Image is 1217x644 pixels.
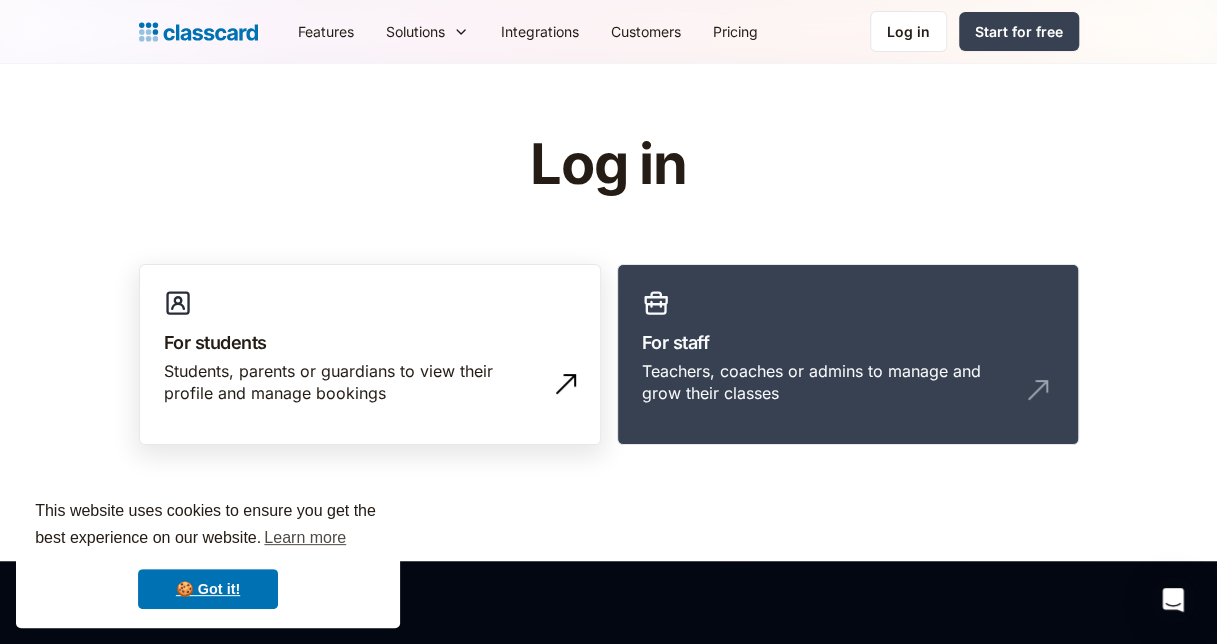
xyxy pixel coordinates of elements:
div: Teachers, coaches or admins to manage and grow their classes [642,360,1014,405]
a: learn more about cookies [261,523,349,553]
a: Features [282,9,370,54]
a: Start for free [959,12,1079,51]
a: Customers [595,9,697,54]
a: For staffTeachers, coaches or admins to manage and grow their classes [617,264,1079,446]
div: Solutions [370,9,485,54]
div: cookieconsent [16,480,400,628]
a: Integrations [485,9,595,54]
a: Pricing [697,9,774,54]
span: This website uses cookies to ensure you get the best experience on our website. [35,499,381,553]
div: Solutions [386,21,445,42]
a: Log in [870,11,947,52]
a: For studentsStudents, parents or guardians to view their profile and manage bookings [139,264,601,446]
h3: For students [164,329,576,356]
h1: Log in [291,134,926,196]
div: Log in [887,21,930,42]
a: home [139,18,258,46]
div: Open Intercom Messenger [1149,576,1197,624]
div: Start for free [975,21,1063,42]
div: Students, parents or guardians to view their profile and manage bookings [164,360,536,405]
h3: For staff [642,329,1054,356]
a: dismiss cookie message [138,569,278,609]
